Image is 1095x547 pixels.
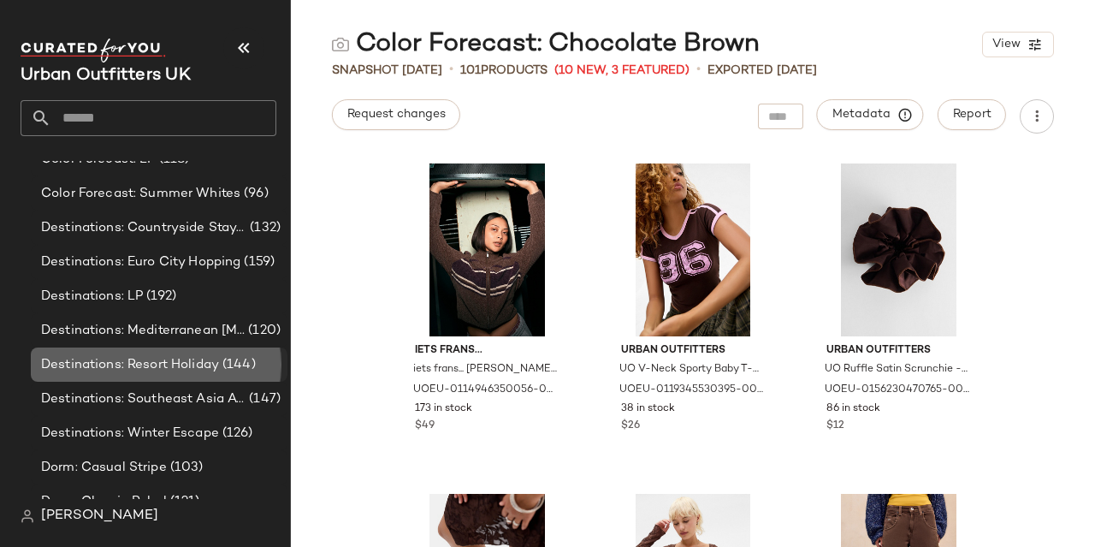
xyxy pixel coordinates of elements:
span: Urban Outfitters [621,343,766,359]
span: Dorm: Classic Rebel [41,492,167,512]
span: (120) [245,321,281,341]
p: Exported [DATE] [707,62,817,80]
span: (144) [219,355,256,375]
div: Color Forecast: Chocolate Brown [332,27,760,62]
img: cfy_white_logo.C9jOOHJF.svg [21,39,166,62]
span: Request changes [346,108,446,122]
span: $12 [826,419,844,434]
span: UOEU-0119345530395-000-021 [619,383,764,398]
span: (121) [167,492,200,512]
span: Destinations: Resort Holiday [41,355,219,375]
span: iets frans... [PERSON_NAME] Zip-Through Track Top - Brown XS at Urban Outfitters [413,362,558,378]
span: (192) [143,287,176,306]
span: Report [952,108,991,122]
img: svg%3e [21,509,34,523]
span: (10 New, 3 Featured) [554,62,690,80]
img: svg%3e [332,36,349,53]
span: Current Company Name [21,67,191,85]
img: 0156230470765_021_a2 [813,164,985,336]
span: UOEU-0156230470765-000-021 [825,383,969,398]
span: Destinations: Mediterranean [MEDICAL_DATA] [41,321,245,341]
div: Products [460,62,547,80]
span: 173 in stock [415,401,472,417]
span: • [696,60,701,80]
span: • [449,60,453,80]
span: View [991,38,1021,51]
span: (159) [240,253,275,272]
span: (132) [246,218,281,238]
span: Snapshot [DATE] [332,62,442,80]
span: (147) [246,389,281,409]
span: Destinations: Southeast Asia Adventures [41,389,246,409]
span: [PERSON_NAME] [41,506,158,526]
span: Destinations: LP [41,287,143,306]
span: (126) [219,424,253,443]
span: Destinations: Winter Escape [41,424,219,443]
span: UOEU-0114946350056-000-020 [413,383,558,398]
button: Metadata [817,99,924,130]
span: Destinations: Countryside Staycation [41,218,246,238]
span: 86 in stock [826,401,880,417]
span: 38 in stock [621,401,675,417]
img: 0119345530395_021_a2 [607,164,779,336]
span: UO V-Neck Sporty Baby T-Shirt - Chocolate XL at Urban Outfitters [619,362,764,378]
span: Color Forecast: Summer Whites [41,184,240,204]
span: Dorm: Casual Stripe [41,458,167,478]
button: Request changes [332,99,460,130]
span: (103) [167,458,204,478]
span: $26 [621,419,640,434]
span: Urban Outfitters [826,343,971,359]
button: Report [938,99,1006,130]
span: (96) [240,184,269,204]
span: Metadata [832,107,909,122]
span: $49 [415,419,435,434]
button: View [982,32,1054,57]
img: 0114946350056_020_m [401,164,573,336]
span: UO Ruffle Satin Scrunchie - Chocolate ALL at Urban Outfitters [825,362,969,378]
span: iets frans... [415,343,559,359]
span: Destinations: Euro City Hopping [41,253,240,272]
span: 101 [460,64,481,77]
